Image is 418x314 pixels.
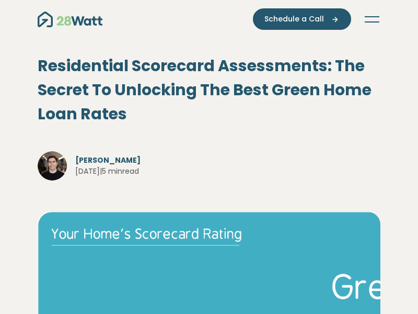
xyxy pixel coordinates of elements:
[38,54,380,126] h1: Residential Scorecard Assessments: The Secret To Unlocking The Best Green Home Loan Rates
[264,14,324,25] span: Schedule a Call
[38,151,67,181] img: Jake Havey
[75,155,147,166] span: [PERSON_NAME]
[364,14,380,25] button: Toggle navigation
[253,8,351,30] button: Schedule a Call
[75,166,139,177] span: [DATE] | 5 min read
[38,12,102,27] img: 28Watt
[38,8,380,30] nav: Main navigation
